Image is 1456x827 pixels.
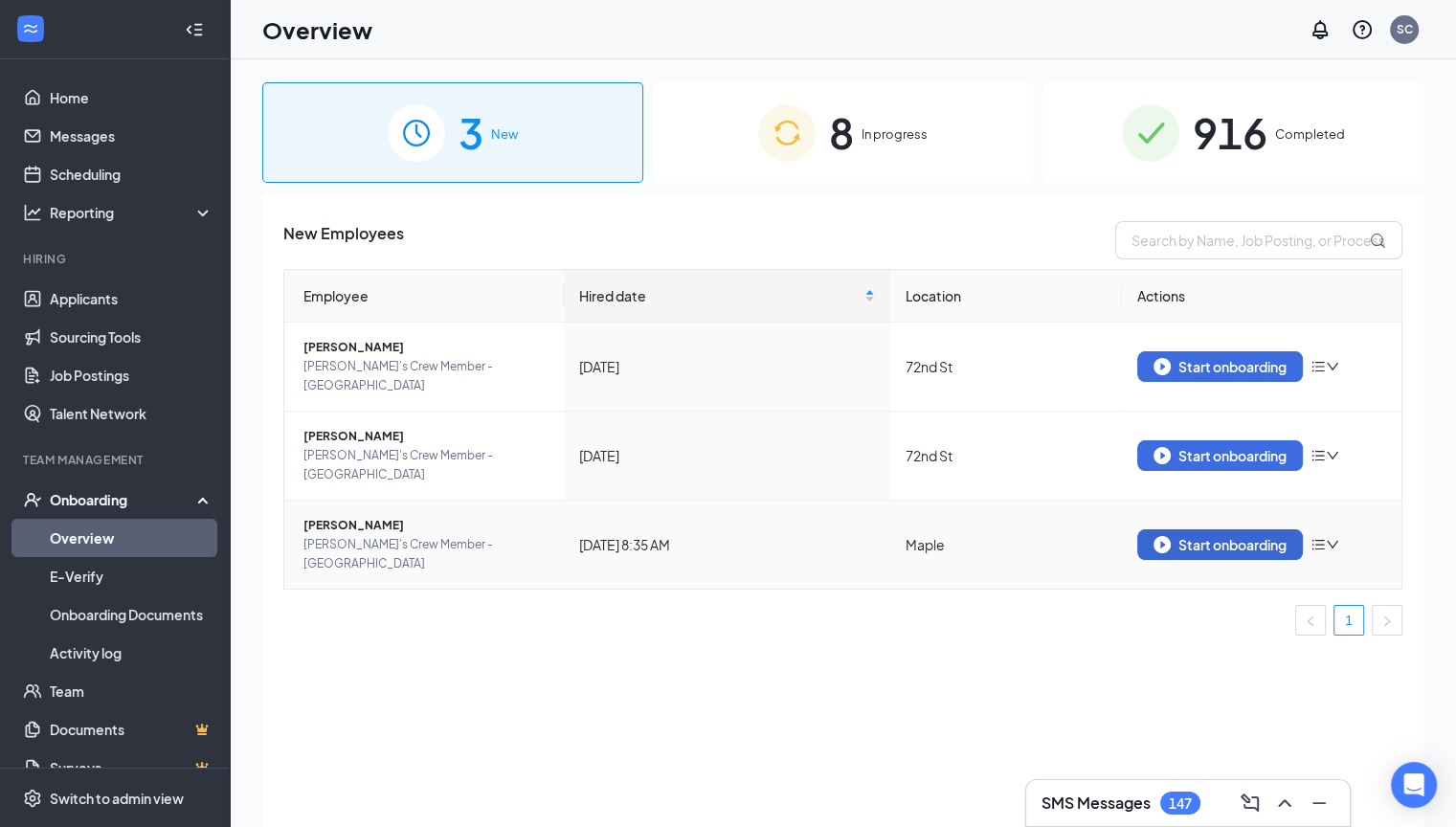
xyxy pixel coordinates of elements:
[1137,351,1303,382] button: Start onboarding
[1137,529,1303,560] button: Start onboarding
[50,356,213,394] a: Job Postings
[21,19,40,38] svg: WorkstreamLogo
[283,221,404,259] span: New Employees
[50,490,197,509] div: Onboarding
[1372,605,1402,636] button: right
[50,203,214,222] div: Reporting
[1042,793,1151,814] h3: SMS Messages
[262,13,372,46] h1: Overview
[1308,792,1331,815] svg: Minimize
[1122,270,1401,323] th: Actions
[1275,124,1345,144] span: Completed
[1193,100,1267,166] span: 916
[1326,449,1339,462] span: down
[50,595,213,634] a: Onboarding Documents
[579,445,875,466] div: [DATE]
[459,100,483,166] span: 3
[1305,615,1316,627] span: left
[23,251,210,267] div: Hiring
[1295,605,1326,636] li: Previous Page
[23,452,210,468] div: Team Management
[303,338,549,357] span: [PERSON_NAME]
[1334,606,1363,635] a: 1
[579,285,861,306] span: Hired date
[303,446,549,484] span: [PERSON_NAME]'s Crew Member - [GEOGRAPHIC_DATA]
[185,20,204,39] svg: Collapse
[1391,762,1437,808] div: Open Intercom Messenger
[1310,537,1326,552] span: bars
[890,270,1122,323] th: Location
[1154,447,1287,464] div: Start onboarding
[1351,18,1374,41] svg: QuestionInfo
[1137,440,1303,471] button: Start onboarding
[50,672,213,710] a: Team
[303,516,549,535] span: [PERSON_NAME]
[1273,792,1296,815] svg: ChevronUp
[1309,18,1332,41] svg: Notifications
[50,78,213,117] a: Home
[284,270,564,323] th: Employee
[50,279,213,318] a: Applicants
[50,117,213,155] a: Messages
[579,534,875,555] div: [DATE] 8:35 AM
[50,749,213,787] a: SurveysCrown
[1333,605,1364,636] li: 1
[1310,448,1326,463] span: bars
[1381,615,1393,627] span: right
[1239,792,1262,815] svg: ComposeMessage
[1310,359,1326,374] span: bars
[1295,605,1326,636] button: left
[1372,605,1402,636] li: Next Page
[829,100,854,166] span: 8
[1115,221,1402,259] input: Search by Name, Job Posting, or Process
[1326,538,1339,551] span: down
[23,789,42,808] svg: Settings
[862,124,928,144] span: In progress
[50,634,213,672] a: Activity log
[50,519,213,557] a: Overview
[1269,788,1300,818] button: ChevronUp
[1304,788,1334,818] button: Minimize
[579,356,875,377] div: [DATE]
[303,427,549,446] span: [PERSON_NAME]
[23,203,42,222] svg: Analysis
[50,557,213,595] a: E-Verify
[1154,536,1287,553] div: Start onboarding
[50,394,213,433] a: Talent Network
[890,412,1122,501] td: 72nd St
[1169,795,1192,812] div: 147
[50,155,213,193] a: Scheduling
[23,490,42,509] svg: UserCheck
[303,357,549,395] span: [PERSON_NAME]'s Crew Member - [GEOGRAPHIC_DATA]
[890,323,1122,412] td: 72nd St
[491,124,518,144] span: New
[1397,21,1413,37] div: SC
[50,710,213,749] a: DocumentsCrown
[1326,360,1339,373] span: down
[50,789,184,808] div: Switch to admin view
[890,501,1122,589] td: Maple
[1154,358,1287,375] div: Start onboarding
[1235,788,1266,818] button: ComposeMessage
[50,318,213,356] a: Sourcing Tools
[303,535,549,573] span: [PERSON_NAME]'s Crew Member - [GEOGRAPHIC_DATA]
